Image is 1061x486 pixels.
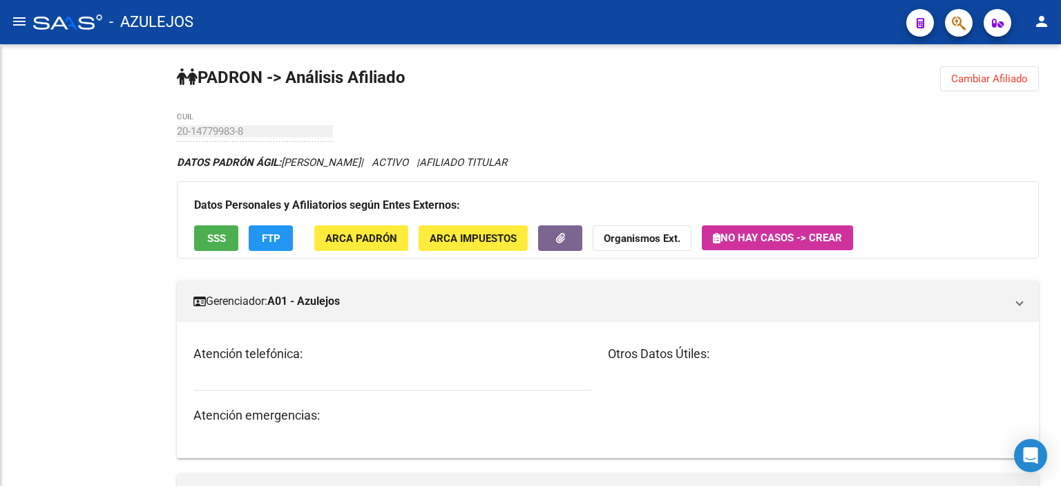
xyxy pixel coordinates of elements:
span: FTP [262,232,280,245]
span: ARCA Impuestos [430,232,517,245]
span: [PERSON_NAME] [177,156,361,169]
h3: Datos Personales y Afiliatorios según Entes Externos: [194,196,1022,215]
h3: Atención emergencias: [193,406,591,425]
span: No hay casos -> Crear [713,232,842,244]
button: SSS [194,225,238,251]
button: FTP [249,225,293,251]
span: SSS [207,232,226,245]
mat-icon: person [1033,13,1050,30]
button: No hay casos -> Crear [702,225,853,250]
mat-expansion-panel-header: Gerenciador:A01 - Azulejos [177,281,1039,322]
h3: Otros Datos Útiles: [608,344,1022,364]
span: - AZULEJOS [109,7,193,37]
div: Gerenciador:A01 - Azulejos [177,322,1039,458]
span: Cambiar Afiliado [951,73,1028,85]
span: ARCA Padrón [325,232,397,245]
button: Cambiar Afiliado [940,66,1039,91]
i: | ACTIVO | [177,156,507,169]
h3: Atención telefónica: [193,344,591,364]
strong: A01 - Azulejos [267,294,340,309]
button: ARCA Impuestos [419,225,528,251]
div: Open Intercom Messenger [1014,439,1047,472]
button: Organismos Ext. [593,225,691,251]
mat-panel-title: Gerenciador: [193,294,1006,309]
strong: PADRON -> Análisis Afiliado [177,68,405,87]
button: ARCA Padrón [314,225,408,251]
mat-icon: menu [11,13,28,30]
strong: DATOS PADRÓN ÁGIL: [177,156,281,169]
span: AFILIADO TITULAR [419,156,507,169]
strong: Organismos Ext. [604,232,680,245]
